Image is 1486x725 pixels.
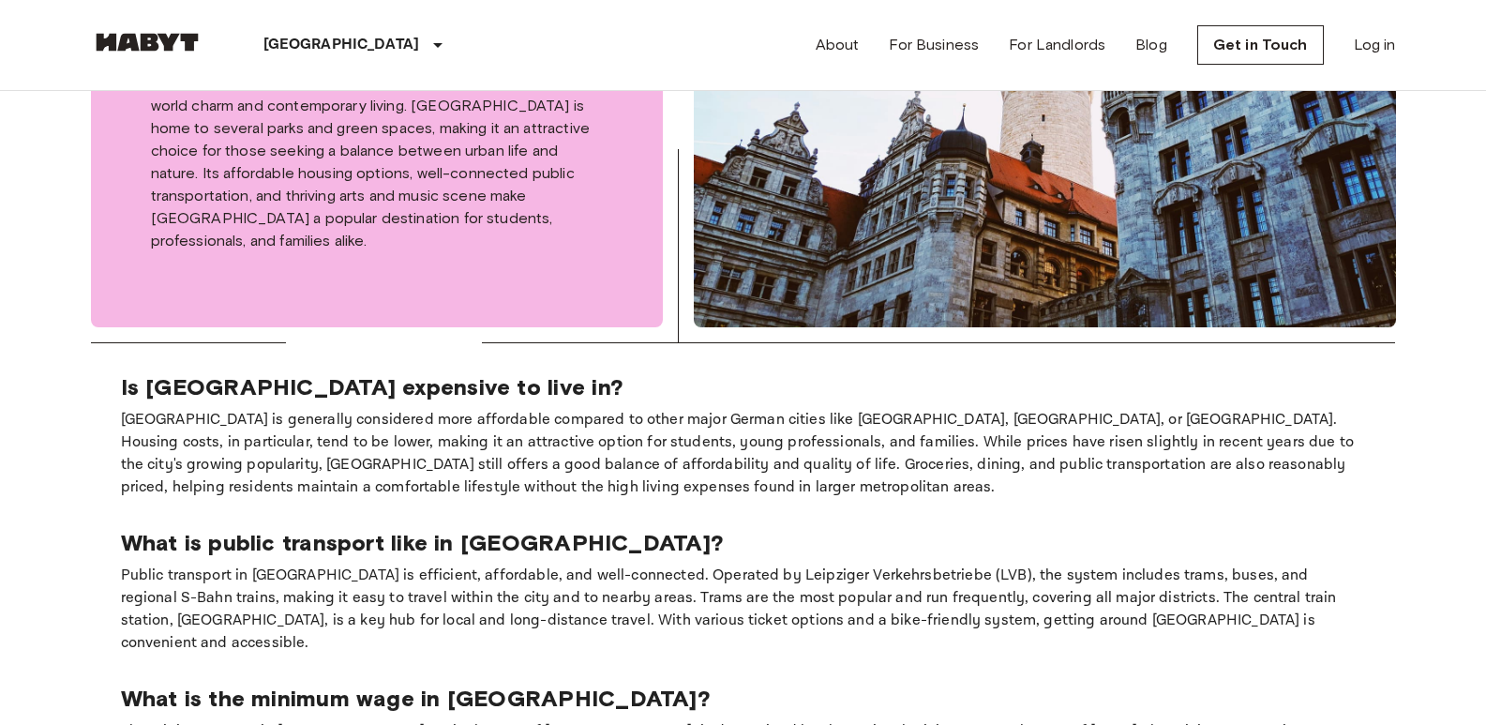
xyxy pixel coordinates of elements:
p: [GEOGRAPHIC_DATA] is generally considered more affordable compared to other major German cities l... [121,409,1366,499]
p: Public transport in [GEOGRAPHIC_DATA] is efficient, affordable, and well-connected. Operated by L... [121,565,1366,655]
p: What is the minimum wage in [GEOGRAPHIC_DATA]? [121,685,1366,713]
p: [GEOGRAPHIC_DATA] [263,34,420,56]
a: For Landlords [1009,34,1105,56]
a: About [816,34,860,56]
a: For Business [889,34,979,56]
a: Log in [1354,34,1396,56]
a: Blog [1135,34,1167,56]
a: Get in Touch [1197,25,1324,65]
p: What is public transport like in [GEOGRAPHIC_DATA]? [121,529,1366,557]
p: Is [GEOGRAPHIC_DATA] expensive to live in? [121,373,1366,401]
img: Habyt [91,33,203,52]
